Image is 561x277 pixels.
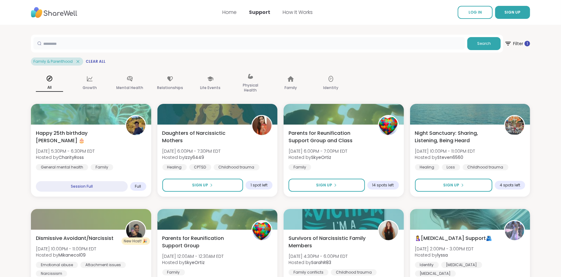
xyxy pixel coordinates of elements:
[372,183,394,188] span: 14 spots left
[504,35,530,53] button: Filter 1
[415,154,475,160] span: Hosted by
[126,221,145,240] img: Mikanecol09
[289,179,365,192] button: Sign Up
[323,84,339,92] p: Identity
[252,221,272,240] img: SkyeOrtiz
[443,182,459,188] span: Sign Up
[185,259,205,266] b: SkyeOrtiz
[415,252,474,258] span: Hosted by
[33,59,73,64] span: Family & Parenthood
[251,183,268,188] span: 1 spot left
[477,41,491,46] span: Search
[36,84,63,92] p: All
[58,252,86,258] b: Mikanecol09
[527,41,528,46] span: 1
[289,148,347,154] span: [DATE] 6:00PM - 7:00PM EDT
[91,164,113,170] div: Family
[222,9,237,16] a: Home
[289,130,371,144] span: Parents for Reunification Support Group and Class
[162,259,224,266] span: Hosted by
[83,84,97,92] p: Growth
[289,253,348,259] span: [DATE] 4:30PM - 6:00PM EDT
[36,130,118,144] span: Happy 25th birthday [PERSON_NAME] 🎂
[415,130,498,144] span: Night Sanctuary: Sharing, Listening, Being Heard
[505,10,521,15] span: SIGN UP
[36,246,96,252] span: [DATE] 10:00PM - 11:00PM EDT
[504,36,530,51] span: Filter
[31,4,77,21] img: ShareWell Nav Logo
[249,9,270,16] a: Support
[415,148,475,154] span: [DATE] 10:00PM - 11:00PM EDT
[162,154,221,160] span: Hosted by
[157,84,183,92] p: Relationships
[463,164,508,170] div: Childhood trauma
[316,182,332,188] span: Sign Up
[467,37,501,50] button: Search
[505,221,524,240] img: lyssa
[200,84,221,92] p: Life Events
[415,164,439,170] div: Healing
[415,246,474,252] span: [DATE] 2:00PM - 3:00PM EDT
[469,10,482,15] span: LOG IN
[442,164,460,170] div: Loss
[505,116,524,135] img: Steven6560
[58,154,84,160] b: CharityRoss
[36,271,67,277] div: Narcissism
[289,269,328,275] div: Family conflicts
[289,259,348,266] span: Hosted by
[289,154,347,160] span: Hosted by
[117,84,143,92] p: Mental Health
[162,148,221,154] span: [DATE] 6:00PM - 7:30PM EDT
[415,271,456,277] div: [MEDICAL_DATA]
[311,154,331,160] b: SkyeOrtiz
[252,116,272,135] img: Izzy6449
[80,262,126,268] div: Attachment issues
[135,184,141,189] span: Full
[36,164,88,170] div: General mental health
[331,269,377,275] div: Childhood trauma
[289,235,371,249] span: Survivors of Narcissistic Family Members
[162,130,245,144] span: Daughters of Narcissictic Mothers
[162,269,185,275] div: Family
[192,182,208,188] span: Sign Up
[379,221,398,240] img: SarahR83
[162,179,243,192] button: Sign Up
[283,9,313,16] a: How It Works
[36,148,95,154] span: [DATE] 5:30PM - 6:30PM EDT
[162,164,187,170] div: Healing
[500,183,520,188] span: 4 spots left
[36,181,128,192] div: Session Full
[289,164,311,170] div: Family
[438,154,464,160] b: Steven6560
[162,253,224,259] span: [DATE] 12:00AM - 12:30AM EDT
[126,116,145,135] img: CharityRoss
[36,154,95,160] span: Hosted by
[438,252,448,258] b: lyssa
[214,164,259,170] div: Childhood trauma
[415,179,493,192] button: Sign Up
[441,262,482,268] div: [MEDICAL_DATA]
[311,259,331,266] b: SarahR83
[86,59,105,64] span: Clear All
[415,262,439,268] div: Identity
[379,116,398,135] img: SkyeOrtiz
[415,235,492,242] span: 🤱[MEDICAL_DATA] Support🫂
[122,237,150,245] div: New Host! 🎉
[36,235,113,242] span: Dismissive Avoidant/Narcissist
[162,235,245,249] span: Parents for Reunification Support Group
[285,84,297,92] p: Family
[36,262,78,268] div: Emotional abuse
[237,82,264,94] p: Physical Health
[495,6,530,19] button: SIGN UP
[189,164,211,170] div: CPTSD
[458,6,493,19] a: LOG IN
[36,252,96,258] span: Hosted by
[185,154,204,160] b: Izzy6449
